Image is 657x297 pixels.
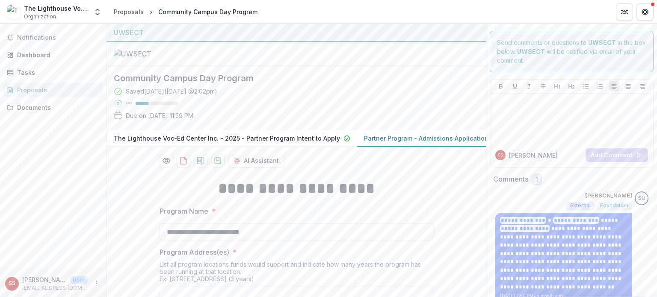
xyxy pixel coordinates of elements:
[114,73,465,83] h2: Community Campus Day Program
[3,48,103,62] a: Dashboard
[3,65,103,79] a: Tasks
[517,48,545,55] strong: UWSECT
[211,154,225,168] button: download-proposal
[114,134,340,143] p: The Lighthouse Voc-Ed Center Inc. - 2025 - Partner Program Intent to Apply
[364,134,488,143] p: Partner Program - Admissions Application
[17,103,96,112] div: Documents
[538,81,548,91] button: Strike
[160,206,208,216] p: Program Name
[536,176,538,183] span: 1
[22,275,67,284] p: [PERSON_NAME]
[609,81,619,91] button: Align Left
[22,284,88,292] p: [EMAIL_ADDRESS][DOMAIN_NAME]
[158,7,257,16] div: Community Campus Day Program
[588,39,616,46] strong: UWSECT
[9,281,15,286] div: Sarah Sargent
[636,3,654,21] button: Get Help
[126,111,193,120] p: Due on [DATE] 11:59 PM
[228,154,284,168] button: AI Assistant
[570,203,591,209] span: External
[623,81,633,91] button: Align Center
[509,151,558,160] p: [PERSON_NAME]
[17,68,96,77] div: Tasks
[177,154,190,168] button: download-proposal
[493,175,528,183] h2: Comments
[3,83,103,97] a: Proposals
[524,81,534,91] button: Italicize
[616,3,633,21] button: Partners
[92,3,104,21] button: Open entity switcher
[566,81,577,91] button: Heading 2
[7,5,21,19] img: The Lighthouse Voc-Ed Center Inc.
[586,148,648,162] button: Add Comment
[160,247,229,257] p: Program Address(es)
[581,81,591,91] button: Bullet List
[490,31,654,72] div: Send comments or questions to in the box below. will be notified via email of your comment.
[114,27,479,38] div: UWSECT
[17,34,100,41] span: Notifications
[3,31,103,44] button: Notifications
[595,81,605,91] button: Ordered List
[17,85,96,94] div: Proposals
[110,6,147,18] a: Proposals
[552,81,562,91] button: Heading 1
[24,13,56,21] span: Organization
[110,6,261,18] nav: breadcrumb
[24,4,88,13] div: The Lighthouse Voc-Ed Center Inc.
[496,81,506,91] button: Bold
[114,7,144,16] div: Proposals
[600,203,628,209] span: Foundation
[70,276,88,284] p: User
[194,154,207,168] button: download-proposal
[638,196,645,201] div: Scott Umbel
[91,279,101,289] button: More
[126,100,132,106] p: 30 %
[637,81,648,91] button: Align Right
[126,87,217,96] div: Saved [DATE] ( [DATE] @ 2:02pm )
[114,49,199,59] img: UWSECT
[585,191,632,200] p: [PERSON_NAME]
[160,261,433,286] div: List all program locations funds would support and indicate how many years the program has been r...
[498,153,503,157] div: Sarah Sargent
[160,154,173,168] button: Preview a794bd5e-c26e-469f-b2da-6c2d1e117da9-1.pdf
[510,81,520,91] button: Underline
[3,100,103,115] a: Documents
[17,50,96,59] div: Dashboard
